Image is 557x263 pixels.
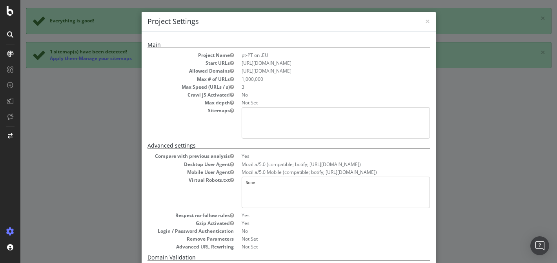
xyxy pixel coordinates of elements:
dt: Start URLs [127,60,213,66]
dt: Max Speed (URLs / s) [127,84,213,90]
dt: Mobile User Agent [127,169,213,175]
h5: Advanced settings [127,142,410,149]
dt: Project Name [127,52,213,58]
dd: Not Set [221,243,410,250]
h4: Project Settings [127,16,410,27]
div: Open Intercom Messenger [530,236,549,255]
dt: Gzip Activated [127,220,213,226]
span: × [405,16,410,27]
dd: Yes [221,153,410,159]
dd: Mozilla/5.0 Mobile (compatible; botify; [URL][DOMAIN_NAME]) [221,169,410,175]
dt: Login / Password Authentication [127,228,213,234]
dd: No [221,228,410,234]
li: [URL][DOMAIN_NAME] [221,68,410,74]
pre: None [221,177,410,208]
dt: Desktop User Agent [127,161,213,168]
dt: Compare with previous analysis [127,153,213,159]
h5: Domain Validation [127,254,410,261]
dd: Not Set [221,99,410,106]
dt: Remove Parameters [127,236,213,242]
dd: Not Set [221,236,410,242]
dt: Virtual Robots.txt [127,177,213,183]
dd: 3 [221,84,410,90]
dd: [URL][DOMAIN_NAME] [221,60,410,66]
dd: Mozilla/5.0 (compatible; botify; [URL][DOMAIN_NAME]) [221,161,410,168]
dd: Yes [221,220,410,226]
dd: 1,000,000 [221,76,410,82]
dd: No [221,91,410,98]
dt: Max depth [127,99,213,106]
dt: Sitemaps [127,107,213,114]
dd: Yes [221,212,410,219]
dt: Advanced URL Rewriting [127,243,213,250]
dt: Max # of URLs [127,76,213,82]
dd: pt-PT on .EU [221,52,410,58]
h5: Main [127,42,410,48]
dt: Crawl JS Activated [127,91,213,98]
dt: Respect no-follow rules [127,212,213,219]
dt: Allowed Domains [127,68,213,74]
